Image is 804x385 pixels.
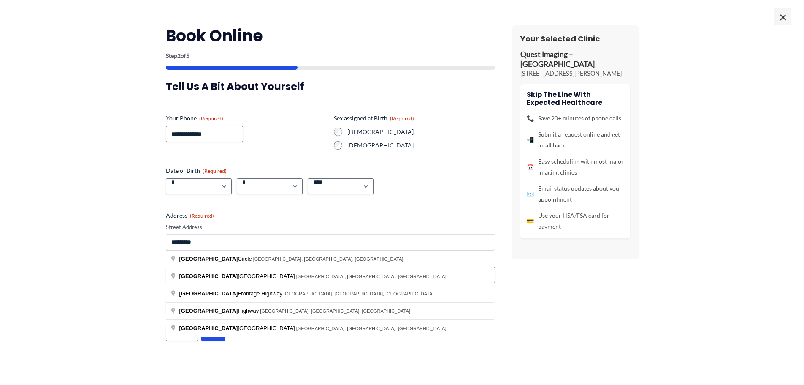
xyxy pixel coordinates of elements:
[296,274,447,279] span: [GEOGRAPHIC_DATA], [GEOGRAPHIC_DATA], [GEOGRAPHIC_DATA]
[527,90,624,106] h4: Skip the line with Expected Healthcare
[774,8,791,25] span: ×
[179,256,238,262] span: [GEOGRAPHIC_DATA]
[296,326,447,331] span: [GEOGRAPHIC_DATA], [GEOGRAPHIC_DATA], [GEOGRAPHIC_DATA]
[179,325,238,331] span: [GEOGRAPHIC_DATA]
[347,128,495,136] label: [DEMOGRAPHIC_DATA]
[179,273,238,279] span: [GEOGRAPHIC_DATA]
[166,80,495,93] h3: Tell us a bit about yourself
[527,156,624,178] li: Easy scheduling with most major imaging clinics
[520,34,630,44] h3: Your Selected Clinic
[527,161,534,172] span: 📅
[527,134,534,145] span: 📲
[527,188,534,199] span: 📧
[520,69,630,78] p: [STREET_ADDRESS][PERSON_NAME]
[527,183,624,205] li: Email status updates about your appointment
[253,257,403,262] span: [GEOGRAPHIC_DATA], [GEOGRAPHIC_DATA], [GEOGRAPHIC_DATA]
[179,290,238,297] span: [GEOGRAPHIC_DATA]
[527,113,624,124] li: Save 20+ minutes of phone calls
[260,309,410,314] span: [GEOGRAPHIC_DATA], [GEOGRAPHIC_DATA], [GEOGRAPHIC_DATA]
[347,141,495,150] label: [DEMOGRAPHIC_DATA]
[166,167,227,175] legend: Date of Birth
[527,210,624,232] li: Use your HSA/FSA card for payment
[179,308,238,314] span: [GEOGRAPHIC_DATA]
[166,114,327,123] label: Your Phone
[179,290,284,297] span: Frontage Highway
[203,168,227,174] span: (Required)
[179,325,296,331] span: [GEOGRAPHIC_DATA]
[190,213,214,219] span: (Required)
[166,25,495,46] h2: Book Online
[179,273,296,279] span: [GEOGRAPHIC_DATA]
[390,115,414,122] span: (Required)
[334,114,414,123] legend: Sex assigned at Birth
[179,308,260,314] span: Highway
[177,52,181,59] span: 2
[520,50,630,69] p: Quest Imaging – [GEOGRAPHIC_DATA]
[284,291,434,296] span: [GEOGRAPHIC_DATA], [GEOGRAPHIC_DATA], [GEOGRAPHIC_DATA]
[166,223,495,231] label: Street Address
[186,52,189,59] span: 5
[527,113,534,124] span: 📞
[199,115,223,122] span: (Required)
[179,256,253,262] span: Circle
[166,53,495,59] p: Step of
[166,211,214,220] legend: Address
[527,216,534,227] span: 💳
[527,129,624,151] li: Submit a request online and get a call back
